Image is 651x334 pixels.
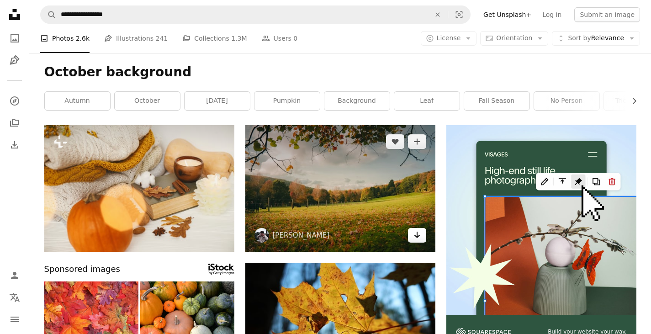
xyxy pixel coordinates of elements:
[45,92,110,110] a: autumn
[41,6,56,23] button: Search Unsplash
[104,24,168,53] a: Illustrations 241
[5,266,24,285] a: Log in / Sign up
[5,92,24,110] a: Explore
[44,184,234,192] a: Hello autumn, cozy slow living. Pumpkin, cozy sweaters, autumn leaves, burning candle and vintage...
[408,228,426,243] a: Download
[245,125,435,252] img: A grassy field with trees in the background
[394,92,460,110] a: leaf
[5,310,24,329] button: Menu
[5,5,24,26] a: Home — Unsplash
[293,33,297,43] span: 0
[480,31,548,46] button: Orientation
[5,288,24,307] button: Language
[254,228,269,243] img: Go to Toby Osborn's profile
[428,6,448,23] button: Clear
[437,34,461,42] span: License
[273,231,330,240] a: [PERSON_NAME]
[156,33,168,43] span: 241
[245,322,435,330] a: A close up of a leaf on a tree
[40,5,471,24] form: Find visuals sitewide
[408,134,426,149] button: Add to Collection
[534,92,599,110] a: no person
[5,29,24,48] a: Photos
[185,92,250,110] a: [DATE]
[115,92,180,110] a: october
[44,125,234,252] img: Hello autumn, cozy slow living. Pumpkin, cozy sweaters, autumn leaves, burning candle and vintage...
[537,7,567,22] a: Log in
[421,31,477,46] button: License
[324,92,390,110] a: background
[262,24,298,53] a: Users 0
[448,6,470,23] button: Visual search
[568,34,591,42] span: Sort by
[496,34,532,42] span: Orientation
[254,92,320,110] a: pumpkin
[568,34,624,43] span: Relevance
[5,136,24,154] a: Download History
[552,31,640,46] button: Sort byRelevance
[464,92,529,110] a: fall season
[5,114,24,132] a: Collections
[44,263,120,276] span: Sponsored images
[44,64,636,80] h1: October background
[182,24,247,53] a: Collections 1.3M
[478,7,537,22] a: Get Unsplash+
[231,33,247,43] span: 1.3M
[245,184,435,192] a: A grassy field with trees in the background
[574,7,640,22] button: Submit an image
[446,125,636,315] img: file-1723602894256-972c108553a7image
[386,134,404,149] button: Like
[5,51,24,69] a: Illustrations
[626,92,636,110] button: scroll list to the right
